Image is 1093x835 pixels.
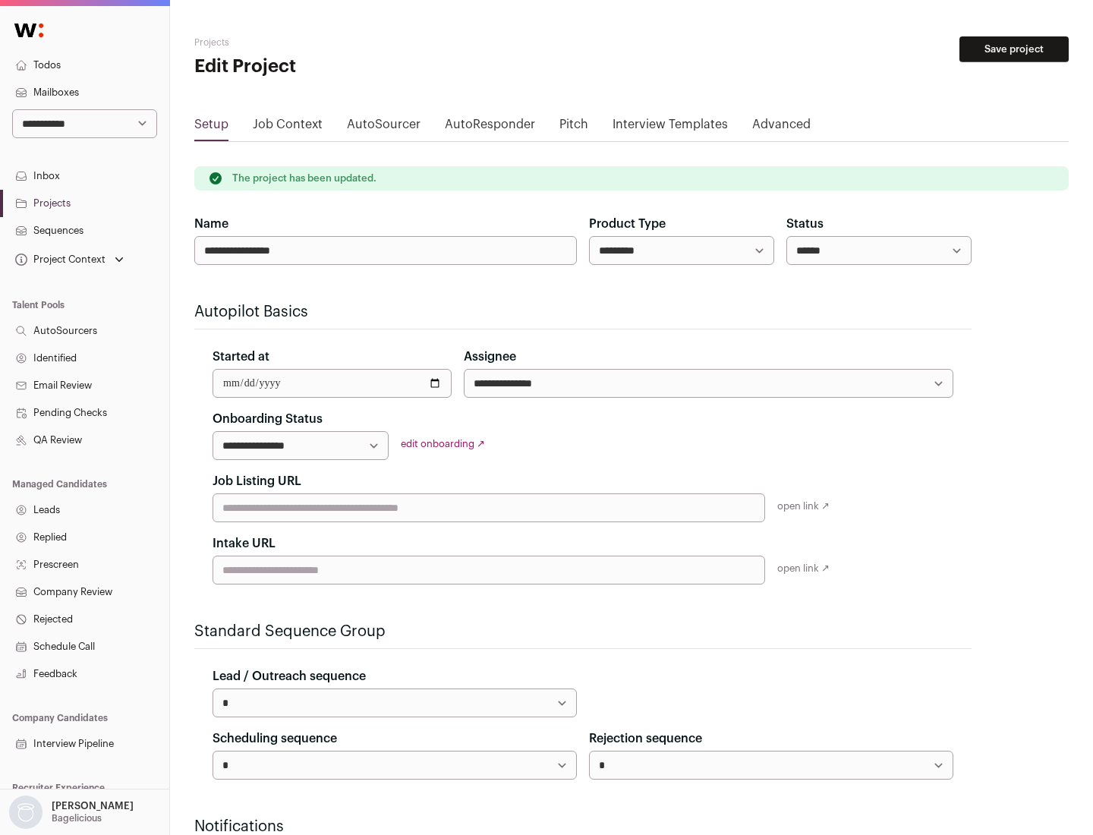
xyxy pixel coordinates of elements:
a: edit onboarding ↗ [401,439,485,449]
button: Open dropdown [6,796,137,829]
p: Bagelicious [52,812,102,824]
label: Intake URL [213,534,276,553]
h2: Projects [194,36,486,49]
img: Wellfound [6,15,52,46]
a: Advanced [752,115,811,140]
h2: Standard Sequence Group [194,621,972,642]
label: Started at [213,348,269,366]
label: Job Listing URL [213,472,301,490]
a: Job Context [253,115,323,140]
a: Pitch [559,115,588,140]
label: Lead / Outreach sequence [213,667,366,685]
label: Rejection sequence [589,729,702,748]
a: AutoSourcer [347,115,421,140]
p: [PERSON_NAME] [52,800,134,812]
label: Onboarding Status [213,410,323,428]
label: Status [786,215,824,233]
label: Assignee [464,348,516,366]
img: nopic.png [9,796,43,829]
h1: Edit Project [194,55,486,79]
label: Product Type [589,215,666,233]
div: Project Context [12,254,106,266]
label: Scheduling sequence [213,729,337,748]
button: Save project [959,36,1069,62]
a: Interview Templates [613,115,728,140]
p: The project has been updated. [232,172,376,184]
a: AutoResponder [445,115,535,140]
h2: Autopilot Basics [194,301,972,323]
label: Name [194,215,228,233]
a: Setup [194,115,228,140]
button: Open dropdown [12,249,127,270]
